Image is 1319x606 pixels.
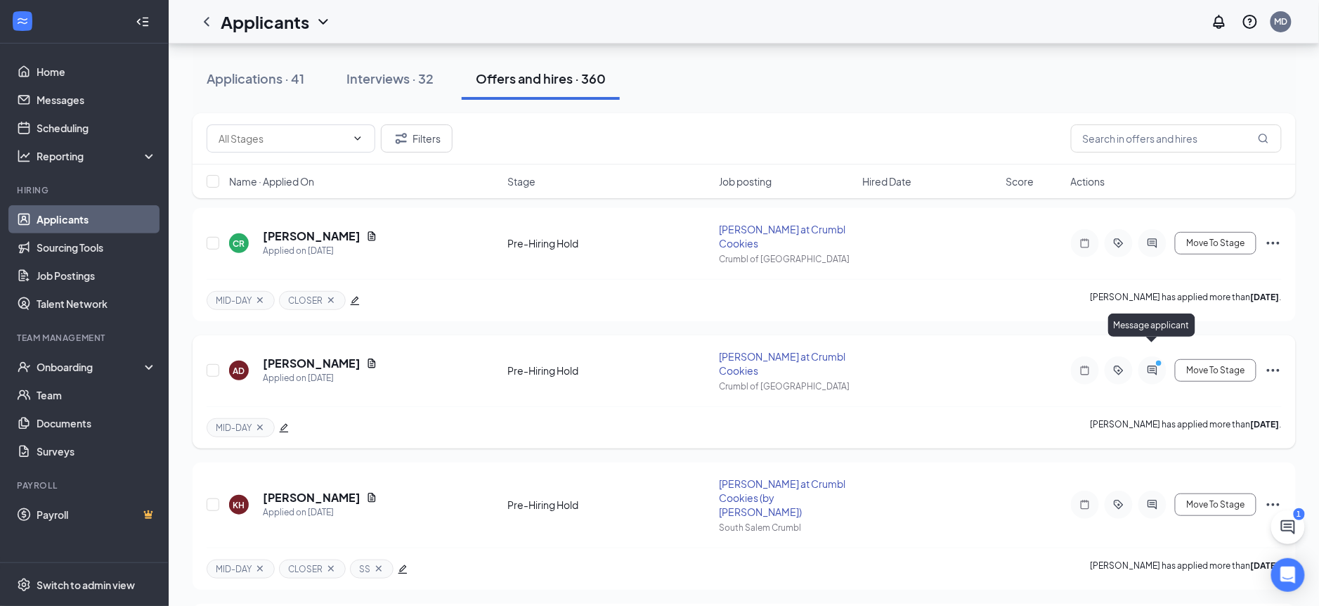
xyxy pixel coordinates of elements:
[346,70,434,87] div: Interviews · 32
[1110,499,1127,510] svg: ActiveTag
[1186,238,1245,248] span: Move To Stage
[254,563,266,574] svg: Cross
[1006,174,1034,188] span: Score
[15,14,30,28] svg: WorkstreamLogo
[17,184,154,196] div: Hiring
[1175,359,1256,382] button: Move To Stage
[136,15,150,29] svg: Collapse
[1271,510,1305,544] button: ChatActive
[37,360,145,374] div: Onboarding
[325,563,337,574] svg: Cross
[1077,499,1093,510] svg: Note
[216,295,252,307] span: MID-DAY
[288,295,323,307] span: CLOSER
[263,371,377,385] div: Applied on [DATE]
[398,565,408,574] span: edit
[17,578,31,592] svg: Settings
[366,231,377,242] svg: Document
[263,356,360,371] h5: [PERSON_NAME]
[719,380,854,392] div: Crumbl of [GEOGRAPHIC_DATA]
[508,236,710,250] div: Pre-Hiring Hold
[17,360,31,374] svg: UserCheck
[719,349,854,378] div: [PERSON_NAME] at Crumbl Cookies
[17,332,154,344] div: Team Management
[233,499,245,511] div: KH
[508,174,536,188] span: Stage
[476,70,606,87] div: Offers and hires · 360
[366,492,377,503] svg: Document
[1091,291,1282,310] p: [PERSON_NAME] has applied more than .
[37,381,157,409] a: Team
[37,58,157,86] a: Home
[719,522,854,534] div: South Salem Crumbl
[862,174,911,188] span: Hired Date
[207,70,304,87] div: Applications · 41
[17,479,154,491] div: Payroll
[381,124,453,153] button: Filter Filters
[393,130,410,147] svg: Filter
[1186,500,1245,510] span: Move To Stage
[1265,235,1282,252] svg: Ellipses
[263,490,360,505] h5: [PERSON_NAME]
[37,290,157,318] a: Talent Network
[216,563,252,575] span: MID-DAY
[1271,558,1305,592] div: Open Intercom Messenger
[37,114,157,142] a: Scheduling
[17,149,31,163] svg: Analysis
[1251,292,1280,302] b: [DATE]
[233,365,245,377] div: AD
[263,228,360,244] h5: [PERSON_NAME]
[216,422,252,434] span: MID-DAY
[1071,174,1105,188] span: Actions
[279,423,289,433] span: edit
[1242,13,1259,30] svg: QuestionInfo
[37,409,157,437] a: Documents
[229,174,314,188] span: Name · Applied On
[350,296,360,306] span: edit
[37,86,157,114] a: Messages
[198,13,215,30] svg: ChevronLeft
[315,13,332,30] svg: ChevronDown
[1211,13,1228,30] svg: Notifications
[1144,365,1161,376] svg: ActiveChat
[1280,519,1297,536] svg: ChatActive
[1258,133,1269,144] svg: MagnifyingGlass
[1110,238,1127,249] svg: ActiveTag
[233,238,245,250] div: CR
[1294,508,1305,520] div: 1
[1175,494,1256,516] button: Move To Stage
[219,131,346,146] input: All Stages
[37,262,157,290] a: Job Postings
[1110,365,1127,376] svg: ActiveTag
[1091,418,1282,437] p: [PERSON_NAME] has applied more than .
[37,501,157,529] a: PayrollCrown
[37,205,157,233] a: Applicants
[254,295,266,306] svg: Cross
[37,437,157,465] a: Surveys
[1251,560,1280,571] b: [DATE]
[288,563,323,575] span: CLOSER
[1077,365,1093,376] svg: Note
[1091,560,1282,579] p: [PERSON_NAME] has applied more than .
[719,477,854,519] div: [PERSON_NAME] at Crumbl Cookies (by [PERSON_NAME])
[37,233,157,262] a: Sourcing Tools
[263,244,377,258] div: Applied on [DATE]
[1251,419,1280,430] b: [DATE]
[508,498,710,512] div: Pre-Hiring Hold
[1108,314,1195,337] div: Message applicant
[37,578,135,592] div: Switch to admin view
[1071,124,1282,153] input: Search in offers and hires
[1265,362,1282,379] svg: Ellipses
[263,505,377,520] div: Applied on [DATE]
[719,174,772,188] span: Job posting
[359,563,370,575] span: SS
[373,563,384,574] svg: Cross
[254,422,266,433] svg: Cross
[1275,15,1288,27] div: MD
[719,253,854,265] div: Crumbl of [GEOGRAPHIC_DATA]
[1175,232,1256,254] button: Move To Stage
[1152,359,1169,370] svg: PrimaryDot
[508,363,710,378] div: Pre-Hiring Hold
[37,149,157,163] div: Reporting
